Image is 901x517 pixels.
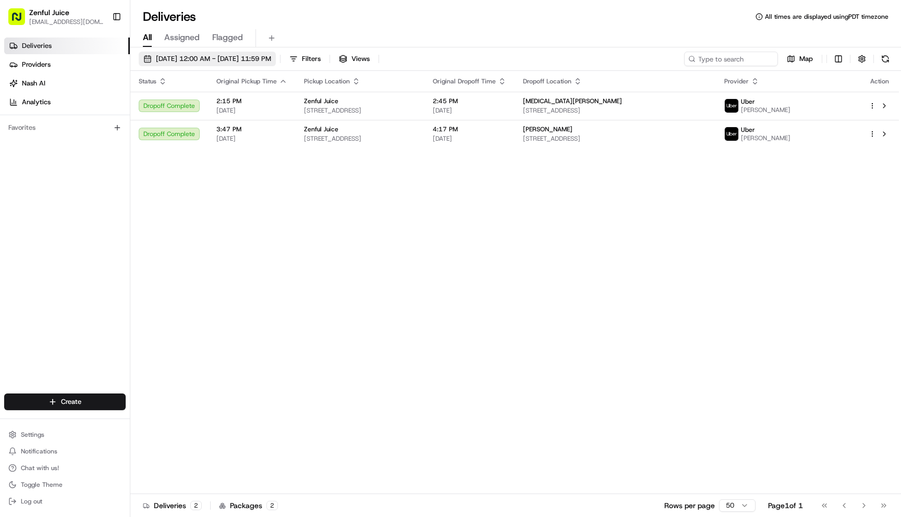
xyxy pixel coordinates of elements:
p: Welcome 👋 [10,42,190,58]
span: Analytics [22,97,51,107]
span: 2:45 PM [433,97,506,105]
a: Deliveries [4,38,130,54]
span: [DATE] [216,134,287,143]
span: All times are displayed using PDT timezone [765,13,888,21]
input: Type to search [684,52,778,66]
span: Map [799,54,813,64]
img: 1736555255976-a54dd68f-1ca7-489b-9aae-adbdc363a1c4 [10,100,29,118]
div: Packages [219,500,278,511]
div: 💻 [88,152,96,161]
span: [STREET_ADDRESS] [304,106,416,115]
button: Notifications [4,444,126,459]
button: Toggle Theme [4,477,126,492]
span: [PERSON_NAME] [741,134,790,142]
span: Create [61,397,81,407]
span: Provider [724,77,749,85]
span: [STREET_ADDRESS] [523,106,708,115]
img: uber-new-logo.jpeg [725,127,738,141]
span: Original Dropoff Time [433,77,496,85]
span: [STREET_ADDRESS] [304,134,416,143]
button: [DATE] 12:00 AM - [DATE] 11:59 PM [139,52,276,66]
a: Providers [4,56,130,73]
span: Settings [21,430,44,439]
button: Refresh [878,52,893,66]
span: API Documentation [99,151,167,162]
span: Pylon [104,177,126,184]
button: Start new chat [177,103,190,115]
p: Rows per page [664,500,715,511]
span: Chat with us! [21,464,59,472]
span: Nash AI [22,79,45,88]
span: Toggle Theme [21,481,63,489]
span: [DATE] 12:00 AM - [DATE] 11:59 PM [156,54,271,64]
span: [DATE] [216,106,287,115]
img: Nash [10,10,31,31]
span: Assigned [164,31,200,44]
a: Nash AI [4,75,130,92]
input: Clear [27,67,172,78]
button: Settings [4,427,126,442]
span: All [143,31,152,44]
span: [MEDICAL_DATA][PERSON_NAME] [523,97,622,105]
span: Providers [22,60,51,69]
span: Uber [741,126,755,134]
a: 📗Knowledge Base [6,147,84,166]
span: Deliveries [22,41,52,51]
button: Zenful Juice [29,7,69,18]
span: Dropoff Location [523,77,571,85]
span: Pickup Location [304,77,350,85]
span: 4:17 PM [433,125,506,133]
button: Filters [285,52,325,66]
span: [DATE] [433,134,506,143]
div: Deliveries [143,500,202,511]
button: Log out [4,494,126,509]
a: Analytics [4,94,130,110]
span: Views [351,54,370,64]
span: Zenful Juice [304,125,338,133]
a: 💻API Documentation [84,147,172,166]
a: Powered byPylon [74,176,126,184]
button: Create [4,393,126,410]
span: [STREET_ADDRESS] [523,134,708,143]
span: Zenful Juice [304,97,338,105]
span: [DATE] [433,106,506,115]
span: [PERSON_NAME] [523,125,573,133]
div: Page 1 of 1 [768,500,803,511]
button: Map [782,52,818,66]
div: Action [869,77,891,85]
button: Zenful Juice[EMAIL_ADDRESS][DOMAIN_NAME] [4,4,108,29]
span: Uber [741,97,755,106]
span: Knowledge Base [21,151,80,162]
span: Filters [302,54,321,64]
div: 2 [190,501,202,510]
button: Chat with us! [4,461,126,475]
span: 3:47 PM [216,125,287,133]
div: Favorites [4,119,126,136]
h1: Deliveries [143,8,196,25]
span: Status [139,77,156,85]
span: Flagged [212,31,243,44]
span: [PERSON_NAME] [741,106,790,114]
span: 2:15 PM [216,97,287,105]
div: 2 [266,501,278,510]
div: 📗 [10,152,19,161]
div: Start new chat [35,100,171,110]
span: Notifications [21,447,57,456]
span: Log out [21,497,42,506]
button: [EMAIL_ADDRESS][DOMAIN_NAME] [29,18,104,26]
div: We're available if you need us! [35,110,132,118]
button: Views [334,52,374,66]
span: Original Pickup Time [216,77,277,85]
img: uber-new-logo.jpeg [725,99,738,113]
